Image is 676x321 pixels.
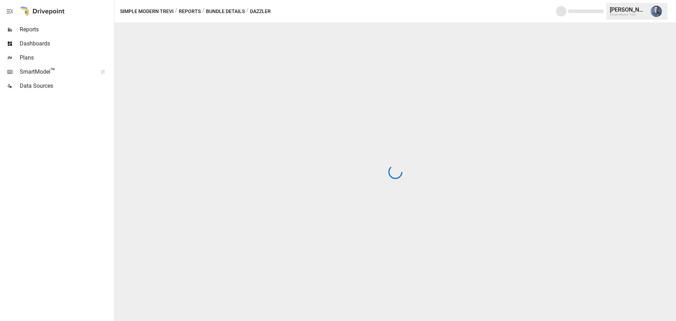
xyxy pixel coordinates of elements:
[179,7,201,16] button: Reports
[610,6,646,13] div: [PERSON_NAME]
[246,7,249,16] div: /
[646,1,666,21] button: Mike Beckham
[120,7,174,16] button: Simple Modern Trevi
[20,54,113,62] span: Plans
[651,6,662,17] img: Mike Beckham
[202,7,205,16] div: /
[50,67,55,75] span: ™
[20,39,113,48] span: Dashboards
[610,13,646,16] div: Simple Modern Trevi
[20,68,93,76] span: SmartModel
[206,7,245,16] button: Bundle Details
[175,7,177,16] div: /
[20,82,113,90] span: Data Sources
[20,25,113,34] span: Reports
